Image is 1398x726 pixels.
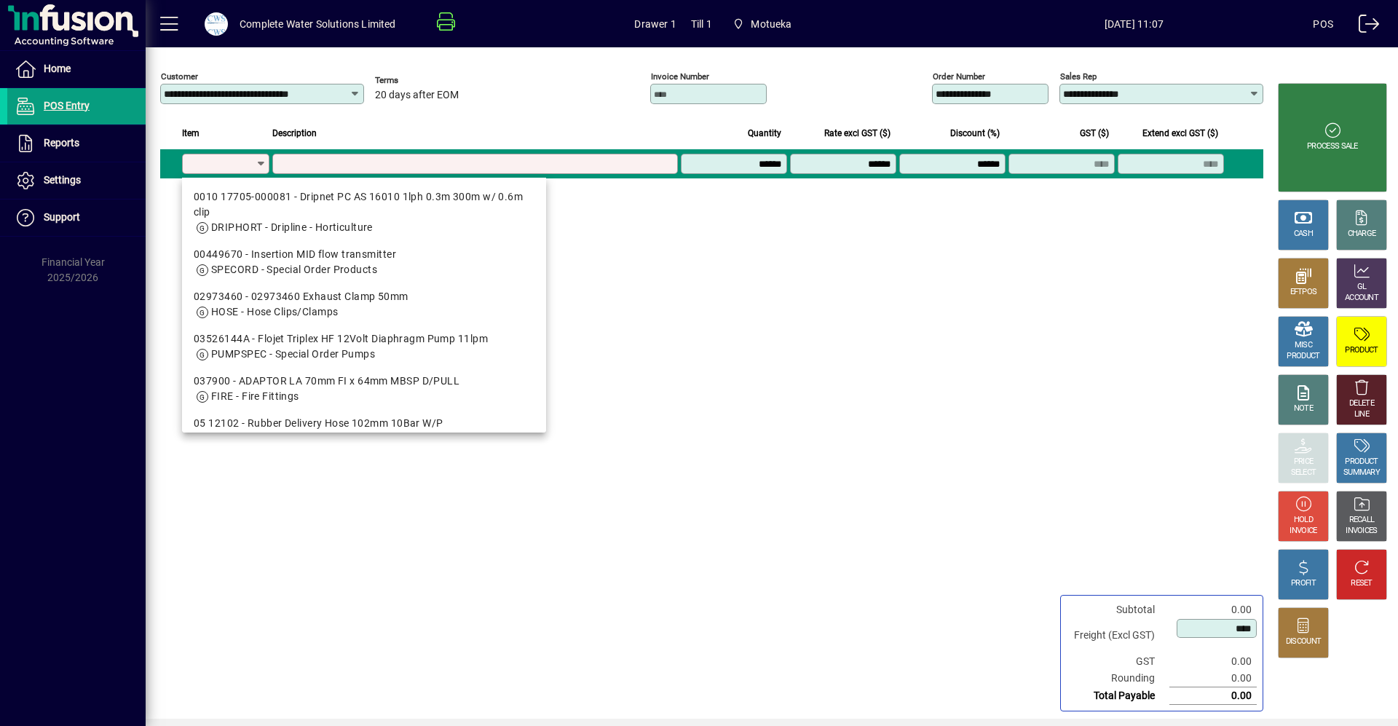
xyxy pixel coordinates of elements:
div: ACCOUNT [1345,293,1378,304]
div: PROFIT [1291,578,1316,589]
div: RECALL [1349,515,1375,526]
div: GL [1357,282,1367,293]
div: SUMMARY [1343,467,1380,478]
div: RESET [1351,578,1373,589]
a: Support [7,200,146,236]
span: Motueka [751,12,791,36]
span: FIRE - Fire Fittings [211,390,299,402]
td: Rounding [1067,670,1169,687]
td: Subtotal [1067,601,1169,618]
span: Description [272,125,317,141]
div: EFTPOS [1290,287,1317,298]
span: Quantity [748,125,781,141]
div: 03526144A - Flojet Triplex HF 12Volt Diaphragm Pump 11lpm [194,331,534,347]
div: 00449670 - Insertion MID flow transmitter [194,247,534,262]
div: PRODUCT [1345,345,1378,356]
span: HOSE - Hose Clips/Clamps [211,306,339,317]
a: Logout [1348,3,1380,50]
a: Settings [7,162,146,199]
span: 20 days after EOM [375,90,459,101]
div: DISCOUNT [1286,636,1321,647]
td: 0.00 [1169,670,1257,687]
div: HOLD [1294,515,1313,526]
span: GST ($) [1080,125,1109,141]
span: Rate excl GST ($) [824,125,890,141]
div: 02973460 - 02973460 Exhaust Clamp 50mm [194,289,534,304]
mat-option: 05 12102 - Rubber Delivery Hose 102mm 10Bar W/P [182,410,546,452]
div: PROCESS SALE [1307,141,1358,152]
button: Profile [193,11,240,37]
div: SELECT [1291,467,1316,478]
div: PRICE [1294,457,1314,467]
mat-label: Customer [161,71,198,82]
div: INVOICES [1346,526,1377,537]
div: 05 12102 - Rubber Delivery Hose 102mm 10Bar W/P [194,416,534,431]
div: CHARGE [1348,229,1376,240]
span: Extend excl GST ($) [1142,125,1218,141]
td: Total Payable [1067,687,1169,705]
div: NOTE [1294,403,1313,414]
mat-option: 037900 - ADAPTOR LA 70mm FI x 64mm MBSP D/PULL [182,368,546,410]
mat-label: Order number [933,71,985,82]
td: 0.00 [1169,601,1257,618]
span: Home [44,63,71,74]
span: SPECORD - Special Order Products [211,264,377,275]
div: Complete Water Solutions Limited [240,12,396,36]
span: POS Entry [44,100,90,111]
mat-option: 0010 17705-000081 - Dripnet PC AS 16010 1lph 0.3m 300m w/ 0.6m clip [182,184,546,241]
a: Reports [7,125,146,162]
span: Motueka [727,11,798,37]
td: 0.00 [1169,653,1257,670]
div: POS [1313,12,1333,36]
span: DRIPHORT - Dripline - Horticulture [211,221,373,233]
mat-label: Sales rep [1060,71,1097,82]
span: Drawer 1 [634,12,676,36]
a: Home [7,51,146,87]
mat-option: 03526144A - Flojet Triplex HF 12Volt Diaphragm Pump 11lpm [182,325,546,368]
div: 0010 17705-000081 - Dripnet PC AS 16010 1lph 0.3m 300m w/ 0.6m clip [194,189,534,220]
td: 0.00 [1169,687,1257,705]
span: Item [182,125,200,141]
mat-label: Invoice number [651,71,709,82]
span: Settings [44,174,81,186]
span: Till 1 [691,12,712,36]
span: Discount (%) [950,125,1000,141]
div: 037900 - ADAPTOR LA 70mm FI x 64mm MBSP D/PULL [194,374,534,389]
div: DELETE [1349,398,1374,409]
span: Reports [44,137,79,149]
span: Terms [375,76,462,85]
div: LINE [1354,409,1369,420]
span: [DATE] 11:07 [955,12,1313,36]
div: PRODUCT [1345,457,1378,467]
div: PRODUCT [1287,351,1319,362]
span: PUMPSPEC - Special Order Pumps [211,348,375,360]
mat-option: 02973460 - 02973460 Exhaust Clamp 50mm [182,283,546,325]
span: Support [44,211,80,223]
td: GST [1067,653,1169,670]
div: CASH [1294,229,1313,240]
td: Freight (Excl GST) [1067,618,1169,653]
div: INVOICE [1290,526,1316,537]
div: MISC [1295,340,1312,351]
mat-option: 00449670 - Insertion MID flow transmitter [182,241,546,283]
